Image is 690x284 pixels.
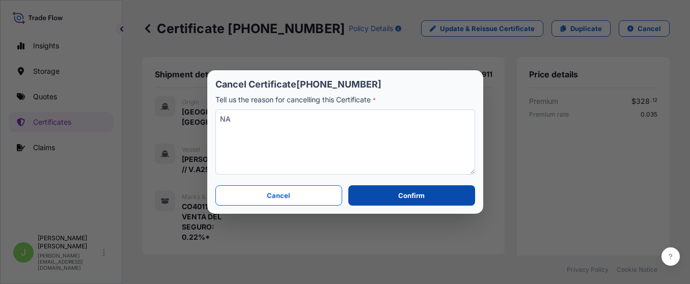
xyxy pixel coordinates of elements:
p: Cancel [267,190,290,201]
textarea: NA [215,109,475,175]
p: Confirm [398,190,425,201]
p: Tell us the reason for cancelling this Certificate [215,95,475,105]
p: Cancel Certificate [PHONE_NUMBER] [215,78,475,91]
button: Confirm [348,185,475,206]
button: Cancel [215,185,343,206]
